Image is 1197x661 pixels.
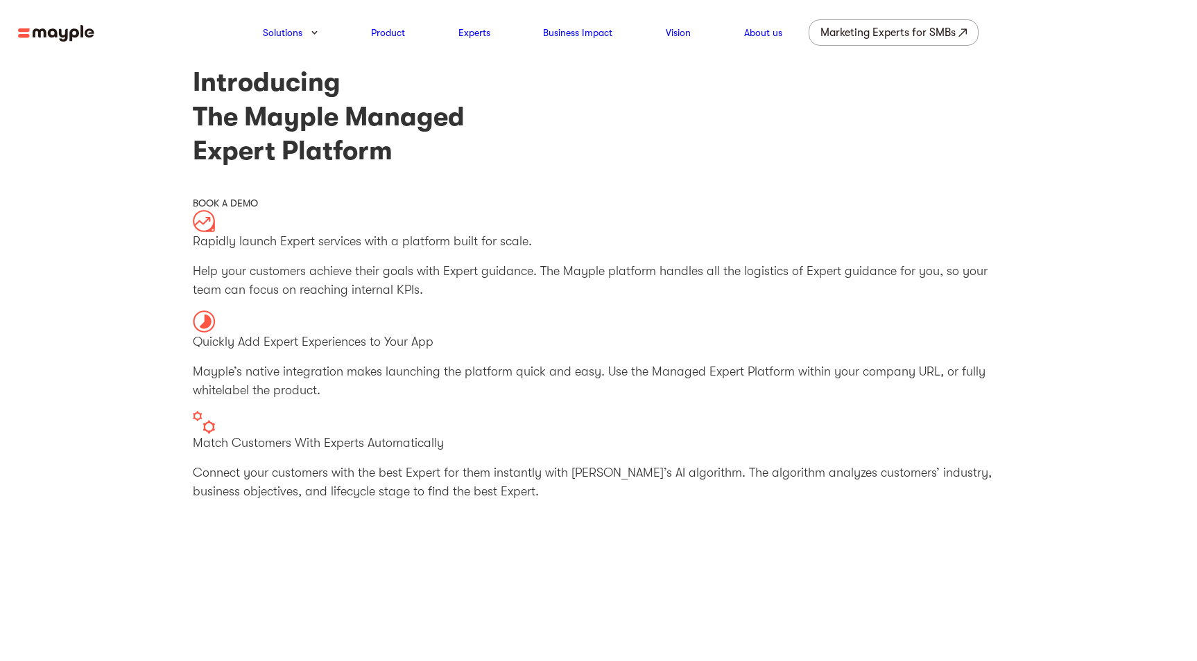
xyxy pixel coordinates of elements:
p: Match Customers With Experts Automatically [193,434,1004,452]
h1: Introducing The Mayple Managed Expert Platform [193,65,1004,168]
a: Product [371,24,405,41]
p: Connect your customers with the best Expert for them instantly with [PERSON_NAME]’s AI algorithm.... [193,464,1004,501]
a: Business Impact [543,24,612,41]
p: Help your customers achieve their goals with Expert guidance. The Mayple platform handles all the... [193,262,1004,299]
a: Vision [666,24,691,41]
a: Experts [458,24,490,41]
div: BOOK A DEMO [193,196,1004,210]
a: Solutions [263,24,302,41]
div: Marketing Experts for SMBs [820,23,956,42]
p: Mayple’s native integration makes launching the platform quick and easy. Use the Managed Expert P... [193,362,1004,400]
p: Rapidly launch Expert services with a platform built for scale. [193,232,1004,251]
a: Marketing Experts for SMBs [809,19,979,46]
p: Quickly Add Expert Experiences to Your App [193,333,1004,351]
a: About us [744,24,782,41]
img: arrow-down [311,30,318,35]
img: mayple-logo [18,25,94,42]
